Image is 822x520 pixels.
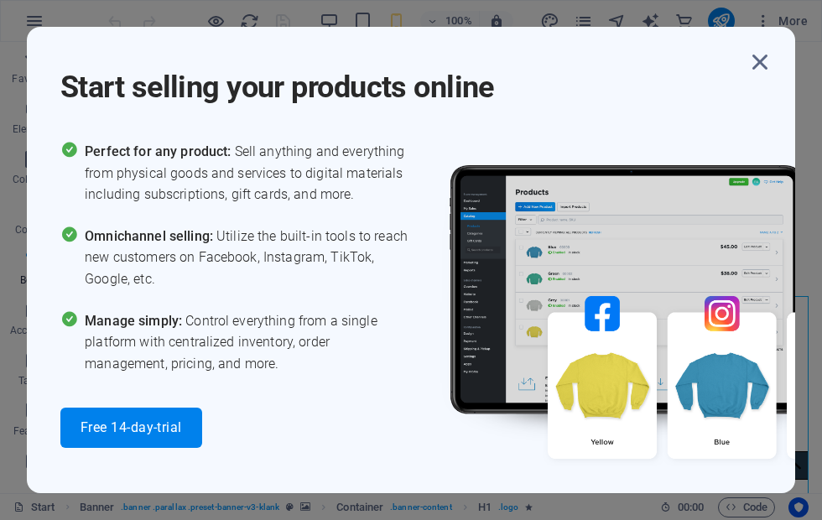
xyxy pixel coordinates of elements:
[60,47,745,107] h1: Start selling your products online
[85,141,411,205] span: Sell anything and everything from physical goods and services to digital materials including subs...
[85,310,411,375] span: Control everything from a single platform with centralized inventory, order management, pricing, ...
[60,408,202,448] button: Free 14-day-trial
[85,313,185,329] span: Manage simply:
[81,421,182,434] span: Free 14-day-trial
[85,226,411,290] span: Utilize the built-in tools to reach new customers on Facebook, Instagram, TikTok, Google, etc.
[85,143,234,159] span: Perfect for any product:
[85,228,216,244] span: Omnichannel selling:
